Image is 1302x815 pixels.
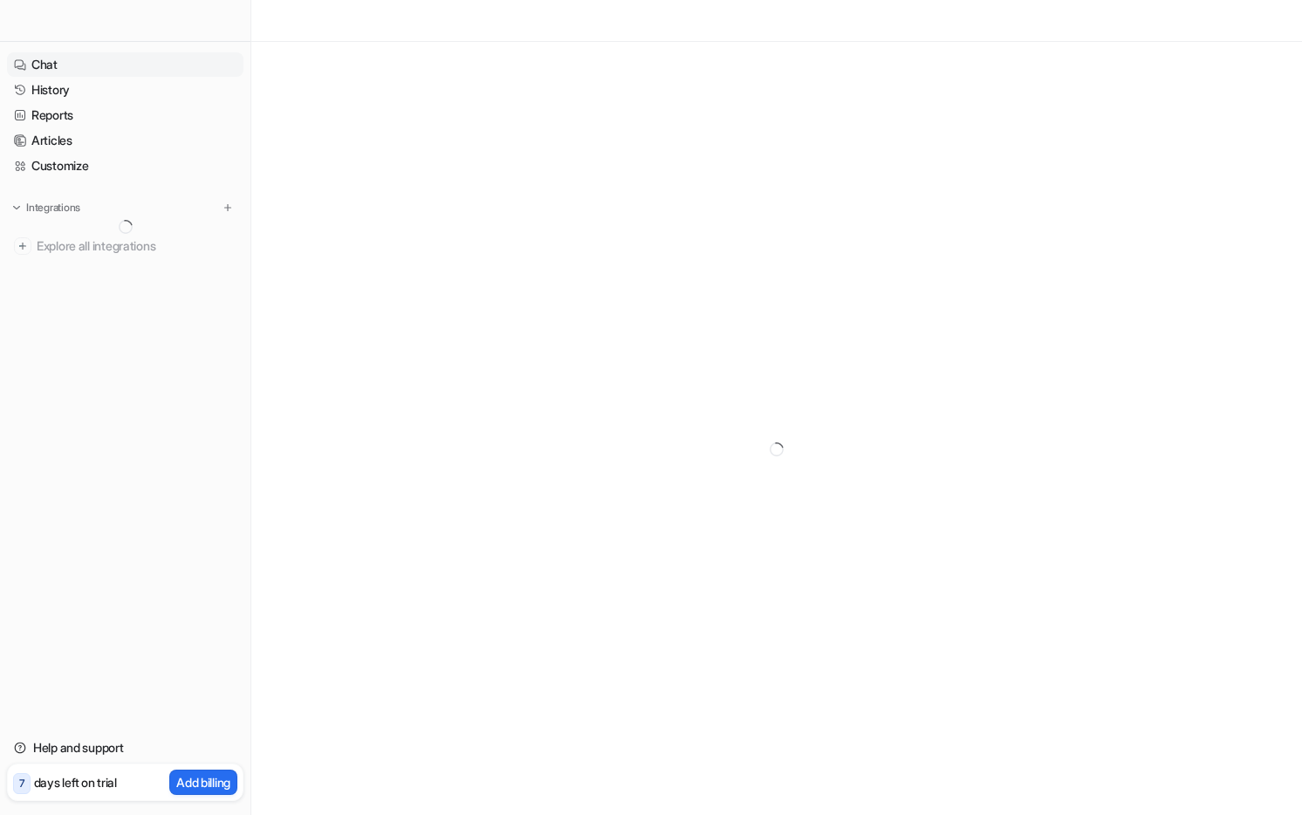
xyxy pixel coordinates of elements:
p: days left on trial [34,773,117,791]
a: Help and support [7,736,243,760]
a: Chat [7,52,243,77]
a: Reports [7,103,243,127]
a: Explore all integrations [7,234,243,258]
a: Customize [7,154,243,178]
img: explore all integrations [14,237,31,255]
img: menu_add.svg [222,202,234,214]
span: Explore all integrations [37,232,236,260]
p: 7 [19,776,24,791]
a: History [7,78,243,102]
a: Articles [7,128,243,153]
p: Integrations [26,201,80,215]
p: Add billing [176,773,230,791]
img: expand menu [10,202,23,214]
button: Add billing [169,770,237,795]
button: Integrations [7,199,86,216]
